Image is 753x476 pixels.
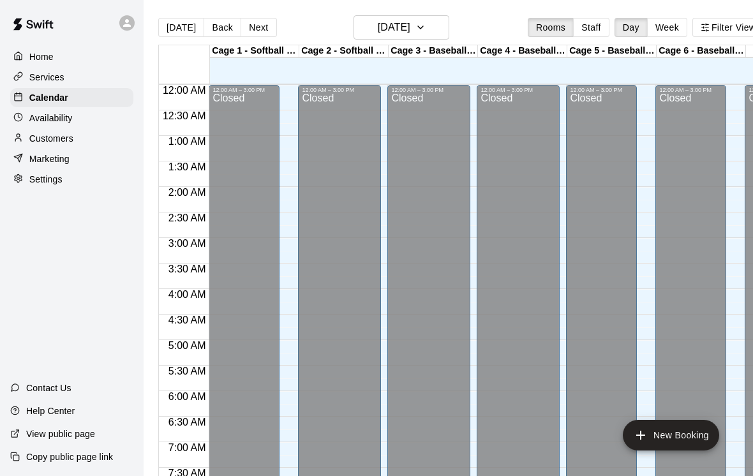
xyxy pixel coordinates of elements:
div: 12:00 AM – 3:00 PM [302,87,377,93]
span: 1:00 AM [165,136,209,147]
a: Home [10,47,133,66]
div: 12:00 AM – 3:00 PM [481,87,556,93]
span: 5:00 AM [165,340,209,351]
a: Marketing [10,149,133,168]
div: 12:00 AM – 3:00 PM [212,87,276,93]
p: Calendar [29,91,68,104]
div: Cage 3 - Baseball (Triple Play) [389,45,478,57]
p: Home [29,50,54,63]
span: 2:00 AM [165,187,209,198]
button: add [623,420,719,450]
a: Services [10,68,133,87]
a: Calendar [10,88,133,107]
a: Settings [10,170,133,189]
a: Customers [10,129,133,148]
span: 6:30 AM [165,417,209,428]
span: 3:00 AM [165,238,209,249]
span: 6:00 AM [165,391,209,402]
span: 3:30 AM [165,264,209,274]
p: Services [29,71,64,84]
span: 12:30 AM [160,110,209,121]
div: Cage 2 - Softball (Triple Play) [299,45,389,57]
p: Availability [29,112,73,124]
h6: [DATE] [378,19,410,36]
p: Customers [29,132,73,145]
div: 12:00 AM – 3:00 PM [659,87,722,93]
div: Cage 6 - Baseball (Hack Attack Hand-fed Machine) [657,45,746,57]
button: Staff [573,18,609,37]
a: Availability [10,108,133,128]
button: Rooms [528,18,574,37]
span: 1:30 AM [165,161,209,172]
div: 12:00 AM – 3:00 PM [570,87,633,93]
span: 2:30 AM [165,212,209,223]
p: View public page [26,428,95,440]
button: Next [241,18,276,37]
p: Help Center [26,405,75,417]
span: 12:00 AM [160,85,209,96]
p: Copy public page link [26,450,113,463]
div: Cage 1 - Softball (Hack Attack) [210,45,299,57]
p: Marketing [29,152,70,165]
button: Day [615,18,648,37]
button: [DATE] [158,18,204,37]
button: Back [204,18,241,37]
span: 4:30 AM [165,315,209,325]
div: Cage 4 - Baseball (Triple Play) [478,45,567,57]
span: 7:00 AM [165,442,209,453]
button: [DATE] [354,15,449,40]
div: Cage 5 - Baseball (HitTrax) [567,45,657,57]
p: Contact Us [26,382,71,394]
span: 5:30 AM [165,366,209,376]
button: Week [647,18,687,37]
span: 4:00 AM [165,289,209,300]
div: 12:00 AM – 3:00 PM [391,87,466,93]
p: Settings [29,173,63,186]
